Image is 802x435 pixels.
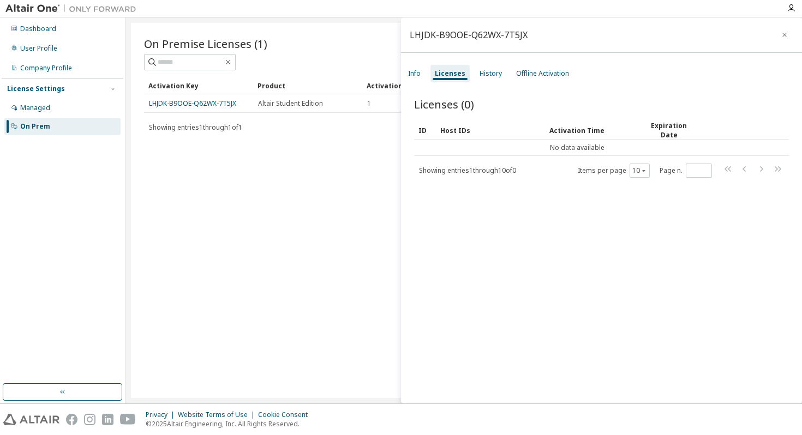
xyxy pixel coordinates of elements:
div: Privacy [146,410,178,419]
div: Company Profile [20,64,72,72]
div: Website Terms of Use [178,410,258,419]
span: Showing entries 1 through 10 of 0 [419,166,516,175]
span: Page n. [660,164,712,178]
div: Activation Key [148,77,249,94]
div: Expiration Date [646,121,692,140]
p: © 2025 Altair Engineering, Inc. All Rights Reserved. [146,419,314,428]
div: Licenses [435,69,465,78]
div: LHJDK-B9OOE-Q62WX-7T5JX [410,31,528,39]
span: On Premise Licenses (1) [144,36,267,51]
img: youtube.svg [120,414,136,425]
span: Altair Student Edition [258,99,323,108]
span: Items per page [578,164,650,178]
img: altair_logo.svg [3,414,59,425]
img: Altair One [5,3,142,14]
div: Activation Time [549,122,637,139]
div: Dashboard [20,25,56,33]
div: User Profile [20,44,57,53]
div: Host IDs [440,122,541,139]
img: linkedin.svg [102,414,113,425]
span: Licenses (0) [414,96,474,112]
div: License Settings [7,84,65,93]
div: On Prem [20,122,50,131]
img: instagram.svg [84,414,95,425]
a: LHJDK-B9OOE-Q62WX-7T5JX [149,99,236,108]
div: Managed [20,104,50,112]
button: 10 [632,166,647,175]
div: History [480,69,502,78]
div: Product [258,77,358,94]
div: Activation Allowed [367,77,467,94]
div: Info [408,69,421,78]
div: Offline Activation [516,69,569,78]
img: facebook.svg [66,414,77,425]
div: ID [418,122,432,139]
span: 1 [367,99,371,108]
td: No data available [414,140,740,156]
div: Cookie Consent [258,410,314,419]
span: Showing entries 1 through 1 of 1 [149,123,242,132]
